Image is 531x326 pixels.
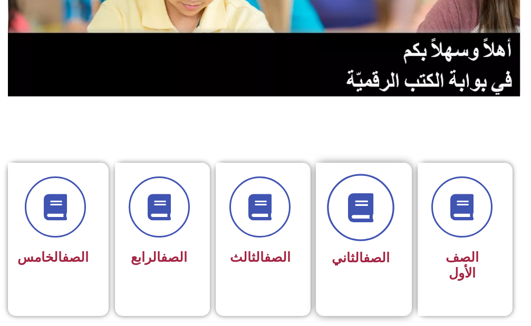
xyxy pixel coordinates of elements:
[17,250,89,265] span: الخامس
[161,250,187,265] a: الصف
[446,250,479,281] span: الصف الأول
[62,250,89,265] a: الصف
[363,250,390,265] a: الصف
[230,250,291,265] span: الثالث
[332,250,390,265] span: الثاني
[264,250,291,265] a: الصف
[131,250,187,265] span: الرابع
